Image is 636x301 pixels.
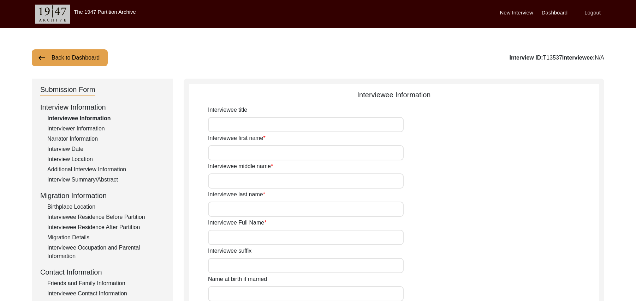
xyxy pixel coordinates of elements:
label: The 1947 Partition Archive [74,9,136,15]
label: Interviewee middle name [208,162,273,171]
div: Contact Information [40,267,165,277]
label: Interviewee last name [208,190,265,199]
label: Name at birth if married [208,275,267,283]
label: Interviewee suffix [208,247,251,255]
img: header-logo.png [35,5,70,24]
b: Interviewee: [562,55,595,61]
div: Interviewee Information [47,114,165,123]
div: Birthplace Location [47,203,165,211]
label: New Interview [500,9,533,17]
div: Friends and Family Information [47,279,165,288]
div: Interviewee Occupation and Parental Information [47,244,165,260]
div: Interviewee Residence Before Partition [47,213,165,221]
div: Interview Location [47,155,165,164]
div: Migration Details [47,233,165,242]
label: Dashboard [542,9,567,17]
div: Interview Summary/Abstract [47,176,165,184]
b: Interview ID: [509,55,543,61]
div: Interview Date [47,145,165,153]
button: Back to Dashboard [32,49,108,66]
div: Interviewer Information [47,124,165,133]
div: Additional Interview Information [47,165,165,174]
div: Interview Information [40,102,165,112]
label: Interviewee first name [208,134,266,142]
label: Interviewee title [208,106,247,114]
div: Submission Form [40,84,95,96]
label: Interviewee Full Name [208,219,266,227]
div: Narrator Information [47,135,165,143]
div: T13537 N/A [509,54,604,62]
label: Logout [584,9,601,17]
img: arrow-left.png [37,54,46,62]
div: Interviewee Contact Information [47,289,165,298]
div: Interviewee Residence After Partition [47,223,165,232]
div: Migration Information [40,190,165,201]
div: Interviewee Information [189,90,599,100]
